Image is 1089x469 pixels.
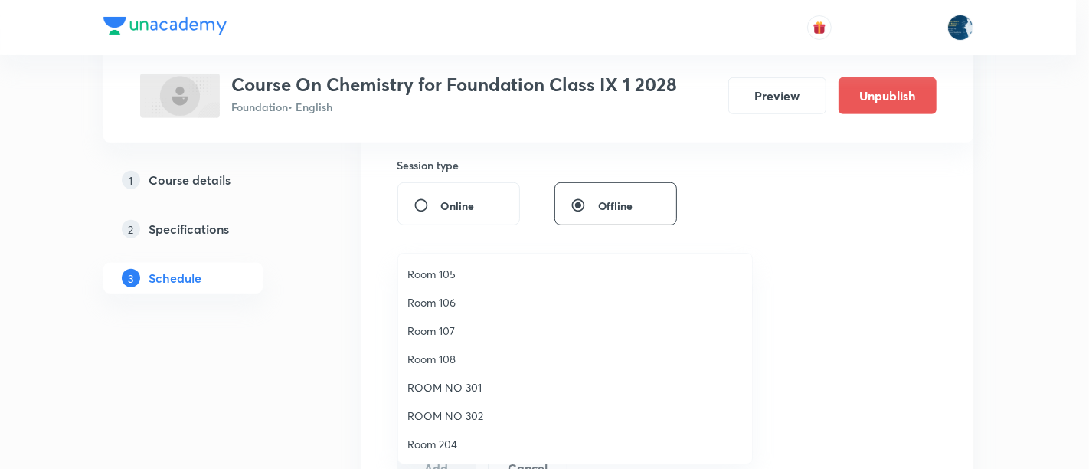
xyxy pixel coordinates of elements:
[407,351,743,367] span: Room 108
[407,323,743,339] span: Room 107
[407,379,743,395] span: ROOM NO 301
[407,266,743,282] span: Room 105
[407,408,743,424] span: ROOM NO 302
[407,294,743,310] span: Room 106
[407,436,743,452] span: Room 204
